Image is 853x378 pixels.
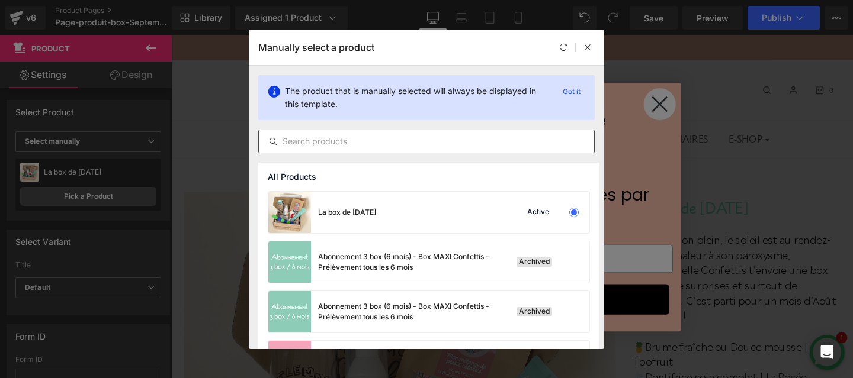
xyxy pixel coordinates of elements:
div: Open Intercom Messenger [813,338,841,366]
div: Archived [517,307,552,316]
p: Manually select a product [258,41,374,53]
button: Close dialog [496,54,531,90]
span: Votre cadeau de [283,75,457,104]
div: All Products [258,163,599,191]
img: product-img [268,291,311,332]
span: bienvenue [288,106,400,135]
input: Votre adresse e-mail [190,220,527,250]
button: RECEVOIR LE CAHIER [193,261,524,293]
span: 🎁 [256,75,457,104]
img: product-img [268,241,311,283]
div: La box de [DATE] [318,207,376,218]
div: Abonnement 3 box (6 mois) - Box MAXI Confettis - Prélèvement tous les 6 mois [318,251,496,273]
img: product-img [268,192,311,233]
div: Active [525,208,551,217]
span: 🎁 [288,106,426,135]
div: Archived [517,257,552,267]
p: The product that is manually selected will always be displayed in this template. [285,85,549,111]
span: Recevez un cahier d'activités par email gratuitement ! [214,154,503,207]
div: Abonnement 3 box (6 mois) - Box MAXI Confettis - Prélèvement tous les 6 mois [318,301,496,322]
p: Got it [558,85,585,99]
input: Search products [259,134,594,148]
